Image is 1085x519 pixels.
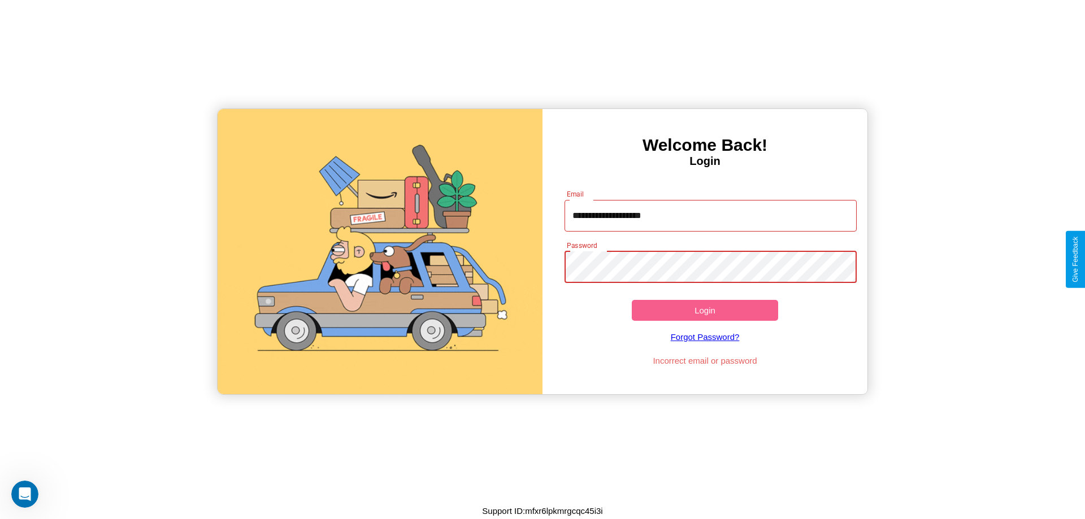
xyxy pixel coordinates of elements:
img: gif [218,109,542,394]
h3: Welcome Back! [542,136,867,155]
label: Email [567,189,584,199]
p: Support ID: mfxr6lpkmrgcqc45i3i [482,503,602,518]
a: Forgot Password? [559,321,852,353]
button: Login [632,300,778,321]
iframe: Intercom live chat [11,481,38,508]
div: Give Feedback [1071,237,1079,282]
label: Password [567,241,597,250]
h4: Login [542,155,867,168]
p: Incorrect email or password [559,353,852,368]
